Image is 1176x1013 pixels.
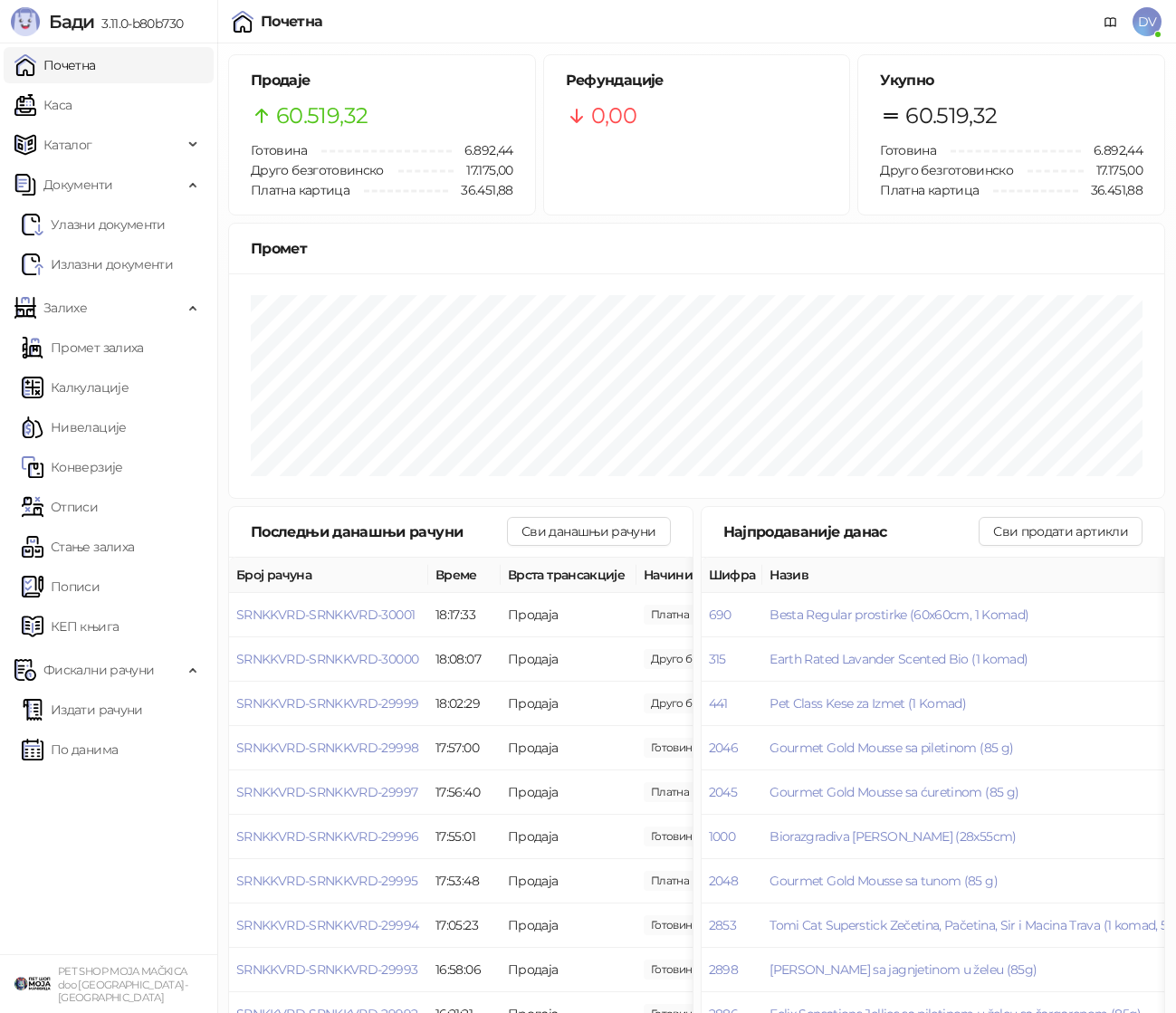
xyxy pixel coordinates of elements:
[501,593,636,637] td: Продаја
[501,948,636,992] td: Продаја
[501,682,636,726] td: Продаја
[261,14,323,29] div: Почетна
[428,815,501,859] td: 17:55:01
[507,517,670,546] button: Сви данашњи рачуни
[501,903,636,948] td: Продаја
[236,695,418,712] button: SRNKKVRD-SRNKKVRD-29999
[1096,7,1125,36] a: Документација
[636,558,817,593] th: Начини плаћања
[22,330,144,366] a: Промет залиха
[22,608,119,645] a: КЕП књига
[236,740,418,756] button: SRNKKVRD-SRNKKVRD-29998
[94,15,183,32] span: 3.11.0-b80b730
[1084,160,1143,180] span: 17.175,00
[236,828,418,845] span: SRNKKVRD-SRNKKVRD-29996
[644,915,705,935] span: 1.020,00
[251,521,507,543] div: Последњи данашњи рачуни
[276,99,368,133] span: 60.519,32
[11,7,40,36] img: Logo
[709,695,728,712] button: 441
[251,70,513,91] h5: Продаје
[236,784,417,800] button: SRNKKVRD-SRNKKVRD-29997
[770,651,1028,667] button: Earth Rated Lavander Scented Bio (1 komad)
[251,162,384,178] span: Друго безготовинско
[709,917,736,933] button: 2853
[709,651,726,667] button: 315
[905,99,997,133] span: 60.519,32
[723,521,980,543] div: Најпродаваније данас
[236,651,418,667] button: SRNKKVRD-SRNKKVRD-30000
[236,961,417,978] button: SRNKKVRD-SRNKKVRD-29993
[448,180,512,200] span: 36.451,88
[251,237,1143,260] div: Промет
[501,770,636,815] td: Продаја
[22,731,118,768] a: По данима
[43,167,112,203] span: Документи
[22,206,166,243] a: Ulazni dokumentiУлазни документи
[501,815,636,859] td: Продаја
[454,160,512,180] span: 17.175,00
[428,859,501,903] td: 17:53:48
[770,873,998,889] button: Gourmet Gold Mousse sa tunom (85 g)
[979,517,1143,546] button: Сви продати артикли
[880,142,936,158] span: Готовина
[644,782,741,802] span: 487,50
[43,652,154,688] span: Фискални рачуни
[428,637,501,682] td: 18:08:07
[428,593,501,637] td: 18:17:33
[709,740,738,756] button: 2046
[770,607,1028,623] button: Besta Regular prostirke (60x60cm, 1 Komad)
[251,182,349,198] span: Платна картица
[22,409,127,445] a: Нивелације
[428,558,501,593] th: Време
[770,961,1037,978] button: [PERSON_NAME] sa jagnjetinom u želeu (85g)
[644,827,705,846] span: 200,00
[709,873,738,889] button: 2048
[452,140,513,160] span: 6.892,44
[501,558,636,593] th: Врста трансакције
[709,784,737,800] button: 2045
[236,917,418,933] button: SRNKKVRD-SRNKKVRD-29994
[1133,7,1162,36] span: DV
[644,960,705,980] span: 1.000,00
[1078,180,1143,200] span: 36.451,88
[236,607,415,623] button: SRNKKVRD-SRNKKVRD-30001
[22,569,100,605] a: Пописи
[770,828,1016,845] button: Biorazgradiva [PERSON_NAME] (28x55cm)
[428,948,501,992] td: 16:58:06
[14,47,96,83] a: Почетна
[501,637,636,682] td: Продаја
[22,449,123,485] a: Конверзије
[22,692,143,728] a: Издати рачуни
[644,871,741,891] span: 1.390,00
[770,784,1018,800] button: Gourmet Gold Mousse sa ćuretinom (85 g)
[428,682,501,726] td: 18:02:29
[428,770,501,815] td: 17:56:40
[236,873,417,889] button: SRNKKVRD-SRNKKVRD-29995
[22,489,98,525] a: Отписи
[251,142,307,158] span: Готовина
[501,726,636,770] td: Продаја
[428,726,501,770] td: 17:57:00
[58,965,187,1004] small: PET SHOP MOJA MAČKICA doo [GEOGRAPHIC_DATA]-[GEOGRAPHIC_DATA]
[14,966,51,1002] img: 64x64-companyLogo-9f44b8df-f022-41eb-b7d6-300ad218de09.png
[770,695,966,712] span: Pet Class Kese za Izmet (1 Komad)
[49,11,94,33] span: Бади
[22,369,129,406] a: Калкулације
[702,558,763,593] th: Шифра
[22,246,173,282] a: Излазни документи
[1081,140,1143,160] span: 6.892,44
[770,740,1013,756] button: Gourmet Gold Mousse sa piletinom (85 g)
